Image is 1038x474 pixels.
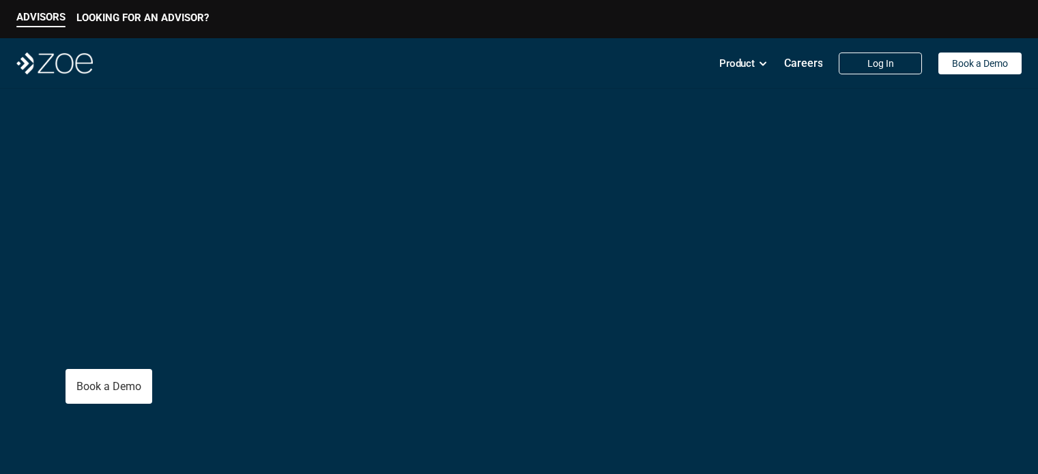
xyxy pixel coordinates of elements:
a: Book a Demo [938,53,1022,74]
p: Careers [784,57,823,70]
strong: personalized investment management at scale [115,327,448,346]
p: Clients [66,234,380,286]
span: . [286,230,300,289]
p: Log In [867,58,894,70]
p: ADVISORS [16,11,66,23]
p: Product [719,53,755,74]
p: The all-in-one wealth platform empowering RIAs to deliver . [66,308,475,348]
span: More [191,230,286,289]
p: LOOKING FOR AN ADVISOR? [76,12,209,24]
a: Book a Demo [66,369,152,404]
a: Log In [839,53,922,74]
p: Book a Demo [76,380,141,393]
p: Give Your [66,188,380,234]
p: Book a Demo [952,58,1008,70]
